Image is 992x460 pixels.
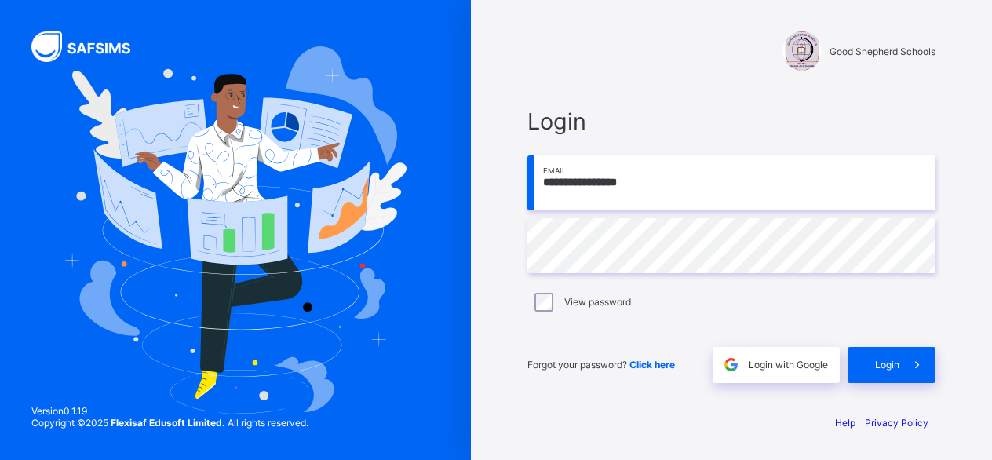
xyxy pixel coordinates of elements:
span: Login with Google [749,359,828,371]
span: Login [875,359,899,371]
span: Good Shepherd Schools [830,46,935,57]
span: Version 0.1.19 [31,405,308,417]
label: View password [564,296,631,308]
a: Click here [629,359,675,371]
img: google.396cfc9801f0270233282035f929180a.svg [722,356,740,374]
span: Copyright © 2025 All rights reserved. [31,417,308,429]
img: SAFSIMS Logo [31,31,149,62]
img: Hero Image [64,46,407,414]
a: Help [835,417,855,429]
span: Login [527,108,935,135]
strong: Flexisaf Edusoft Limited. [111,417,225,429]
a: Privacy Policy [865,417,928,429]
span: Forgot your password? [527,359,675,371]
